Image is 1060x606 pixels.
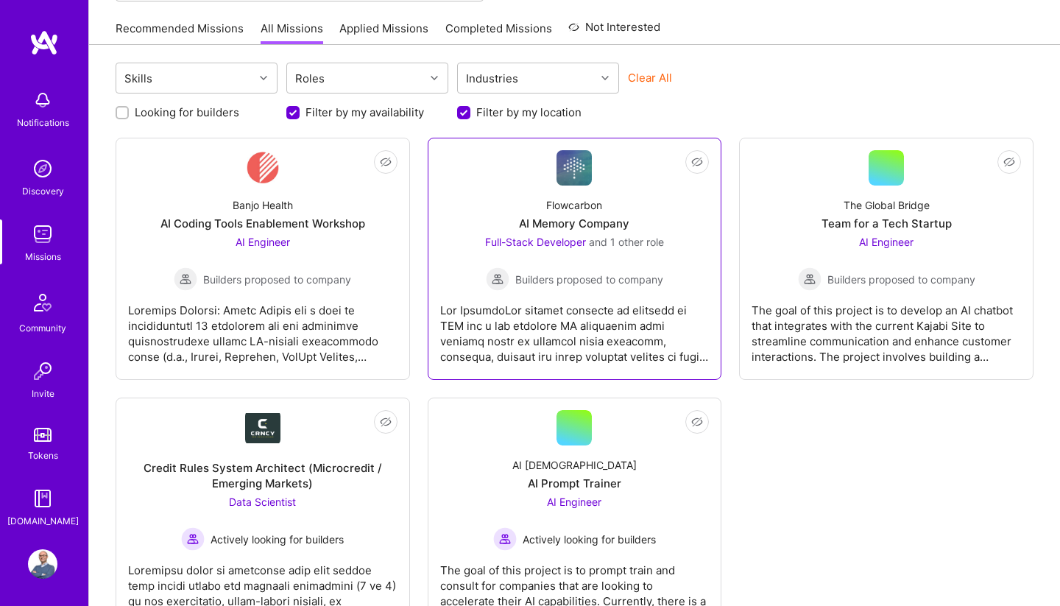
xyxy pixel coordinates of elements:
[440,150,710,367] a: Company LogoFlowcarbonAI Memory CompanyFull-Stack Developer and 1 other roleBuilders proposed to ...
[34,428,52,442] img: tokens
[691,416,703,428] i: icon EyeClosed
[485,236,586,248] span: Full-Stack Developer
[305,105,424,120] label: Filter by my availability
[29,29,59,56] img: logo
[462,68,522,89] div: Industries
[859,236,914,248] span: AI Engineer
[445,21,552,45] a: Completed Missions
[547,496,601,508] span: AI Engineer
[844,197,930,213] div: The Global Bridge
[519,216,629,231] div: AI Memory Company
[17,115,69,130] div: Notifications
[245,413,280,443] img: Company Logo
[233,197,293,213] div: Banjo Health
[128,460,397,491] div: Credit Rules System Architect (Microcredit / Emerging Markets)
[236,236,290,248] span: AI Engineer
[512,457,637,473] div: AI [DEMOGRAPHIC_DATA]
[260,74,267,82] i: icon Chevron
[601,74,609,82] i: icon Chevron
[523,532,656,547] span: Actively looking for builders
[28,549,57,579] img: User Avatar
[528,476,621,491] div: AI Prompt Trainer
[116,21,244,45] a: Recommended Missions
[556,150,592,186] img: Company Logo
[22,183,64,199] div: Discovery
[28,85,57,115] img: bell
[691,156,703,168] i: icon EyeClosed
[261,21,323,45] a: All Missions
[440,291,710,364] div: Lor IpsumdoLor sitamet consecte ad elitsedd ei TEM inc u lab etdolore MA aliquaenim admi veniamq ...
[24,549,61,579] a: User Avatar
[476,105,582,120] label: Filter by my location
[28,484,57,513] img: guide book
[380,156,392,168] i: icon EyeClosed
[28,356,57,386] img: Invite
[291,68,328,89] div: Roles
[128,291,397,364] div: Loremips Dolorsi: Ametc Adipis eli s doei te incididuntutl 13 etdolorem ali eni adminimve quisnos...
[493,527,517,551] img: Actively looking for builders
[546,197,602,213] div: Flowcarbon
[752,150,1021,367] a: The Global BridgeTeam for a Tech StartupAI Engineer Builders proposed to companyBuilders proposed...
[181,527,205,551] img: Actively looking for builders
[589,236,664,248] span: and 1 other role
[128,150,397,367] a: Company LogoBanjo HealthAI Coding Tools Enablement WorkshopAI Engineer Builders proposed to compa...
[28,448,58,463] div: Tokens
[160,216,365,231] div: AI Coding Tools Enablement Workshop
[339,21,428,45] a: Applied Missions
[821,216,952,231] div: Team for a Tech Startup
[431,74,438,82] i: icon Chevron
[19,320,66,336] div: Community
[32,386,54,401] div: Invite
[1003,156,1015,168] i: icon EyeClosed
[174,267,197,291] img: Builders proposed to company
[515,272,663,287] span: Builders proposed to company
[827,272,975,287] span: Builders proposed to company
[380,416,392,428] i: icon EyeClosed
[247,150,279,186] img: Company Logo
[28,154,57,183] img: discovery
[7,513,79,529] div: [DOMAIN_NAME]
[211,532,344,547] span: Actively looking for builders
[135,105,239,120] label: Looking for builders
[628,70,672,85] button: Clear All
[752,291,1021,364] div: The goal of this project is to develop an AI chatbot that integrates with the current Kajabi Site...
[798,267,821,291] img: Builders proposed to company
[486,267,509,291] img: Builders proposed to company
[28,219,57,249] img: teamwork
[121,68,156,89] div: Skills
[229,496,296,508] span: Data Scientist
[203,272,351,287] span: Builders proposed to company
[25,285,60,320] img: Community
[568,18,660,45] a: Not Interested
[25,249,61,264] div: Missions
